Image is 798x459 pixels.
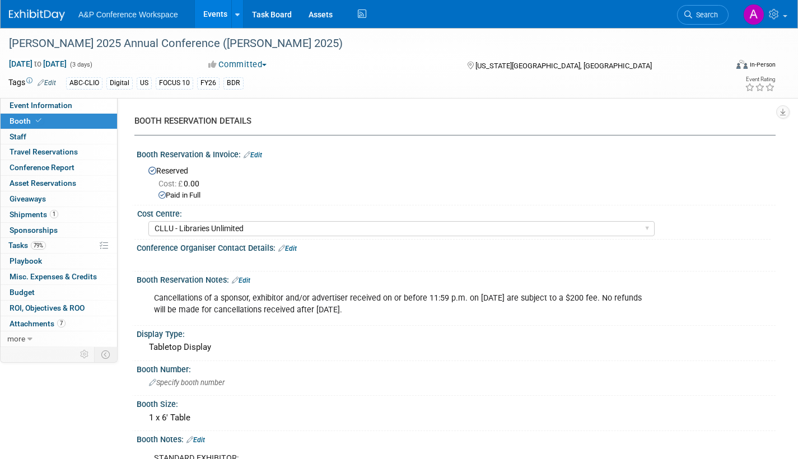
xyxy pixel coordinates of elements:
[1,98,117,113] a: Event Information
[10,288,35,297] span: Budget
[1,223,117,238] a: Sponsorships
[9,10,65,21] img: ExhibitDay
[158,190,767,201] div: Paid in Full
[186,436,205,444] a: Edit
[75,347,95,362] td: Personalize Event Tab Strip
[69,61,92,68] span: (3 days)
[1,238,117,253] a: Tasks79%
[10,272,97,281] span: Misc. Expenses & Credits
[745,77,775,82] div: Event Rating
[145,339,767,356] div: Tabletop Display
[57,319,66,327] span: 7
[137,205,771,219] div: Cost Centre:
[145,409,767,427] div: 1 x 6' Table
[156,77,193,89] div: FOCUS 10
[137,431,776,446] div: Booth Notes:
[1,331,117,346] a: more
[158,179,184,188] span: Cost: £
[1,144,117,160] a: Travel Reservations
[7,334,25,343] span: more
[158,179,204,188] span: 0.00
[66,77,102,89] div: ABC-CLIO
[137,240,776,254] div: Conference Organiser Contact Details:
[137,77,152,89] div: US
[475,62,652,70] span: [US_STATE][GEOGRAPHIC_DATA], [GEOGRAPHIC_DATA]
[749,60,776,69] div: In-Person
[32,59,43,68] span: to
[10,116,44,125] span: Booth
[137,326,776,340] div: Display Type:
[10,303,85,312] span: ROI, Objectives & ROO
[8,241,46,250] span: Tasks
[5,34,710,54] div: [PERSON_NAME] 2025 Annual Conference ([PERSON_NAME] 2025)
[204,59,271,71] button: Committed
[278,245,297,252] a: Edit
[1,191,117,207] a: Giveaways
[31,241,46,250] span: 79%
[197,77,220,89] div: FY26
[232,277,250,284] a: Edit
[1,207,117,222] a: Shipments1
[38,79,56,87] a: Edit
[1,269,117,284] a: Misc. Expenses & Credits
[8,77,56,90] td: Tags
[137,396,776,410] div: Booth Size:
[8,59,67,69] span: [DATE] [DATE]
[106,77,133,89] div: Digital
[78,10,178,19] span: A&P Conference Workspace
[134,115,767,127] div: BOOTH RESERVATION DETAILS
[36,118,41,124] i: Booth reservation complete
[1,160,117,175] a: Conference Report
[1,254,117,269] a: Playbook
[149,378,225,387] span: Specify booth number
[244,151,262,159] a: Edit
[223,77,244,89] div: BDR
[10,194,46,203] span: Giveaways
[145,162,767,201] div: Reserved
[736,60,748,69] img: Format-Inperson.png
[10,256,42,265] span: Playbook
[1,176,117,191] a: Asset Reservations
[692,11,718,19] span: Search
[677,5,729,25] a: Search
[10,210,58,219] span: Shipments
[1,285,117,300] a: Budget
[1,114,117,129] a: Booth
[146,287,652,321] div: Cancellations of a sponsor, exhibitor and/or advertiser received on or before 11:59 p.m. on [DATE...
[1,316,117,331] a: Attachments7
[10,101,72,110] span: Event Information
[137,146,776,161] div: Booth Reservation & Invoice:
[137,361,776,375] div: Booth Number:
[95,347,118,362] td: Toggle Event Tabs
[10,147,78,156] span: Travel Reservations
[50,210,58,218] span: 1
[10,319,66,328] span: Attachments
[137,271,776,286] div: Booth Reservation Notes:
[10,163,74,172] span: Conference Report
[662,58,776,75] div: Event Format
[10,226,58,235] span: Sponsorships
[1,129,117,144] a: Staff
[10,179,76,188] span: Asset Reservations
[10,132,26,141] span: Staff
[1,301,117,316] a: ROI, Objectives & ROO
[743,4,764,25] img: Amanda Oney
